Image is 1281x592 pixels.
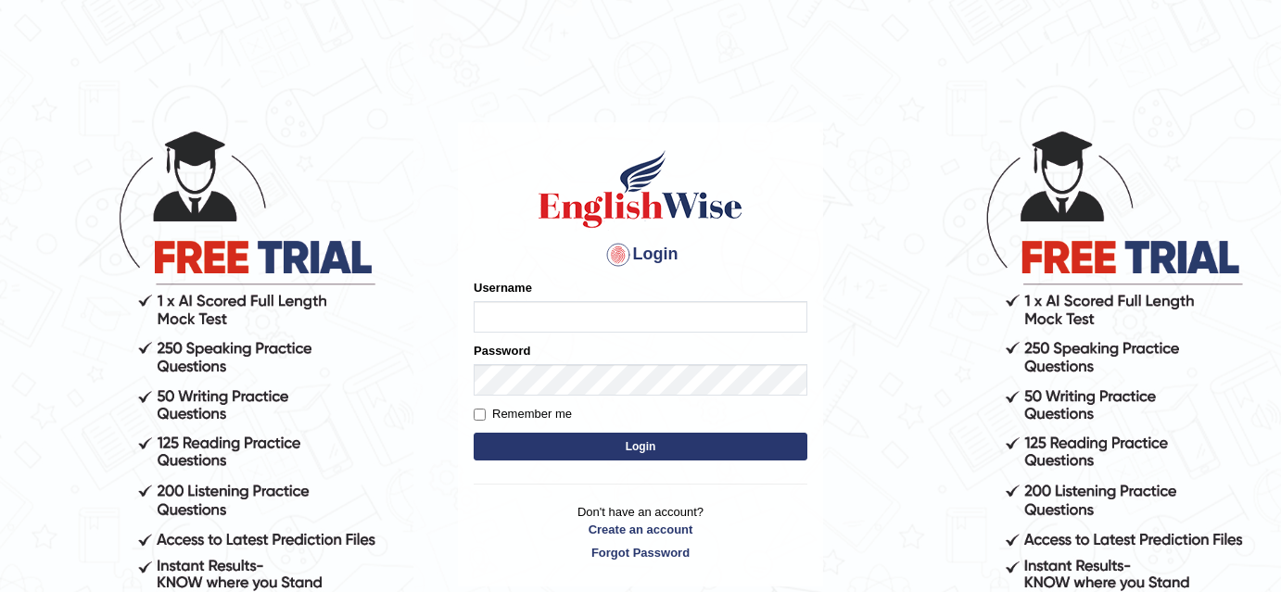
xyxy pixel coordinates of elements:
[474,342,530,359] label: Password
[474,409,486,421] input: Remember me
[474,544,807,561] a: Forgot Password
[474,433,807,460] button: Login
[474,405,572,423] label: Remember me
[474,279,532,296] label: Username
[535,147,746,231] img: Logo of English Wise sign in for intelligent practice with AI
[474,521,807,538] a: Create an account
[474,503,807,561] p: Don't have an account?
[474,240,807,270] h4: Login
